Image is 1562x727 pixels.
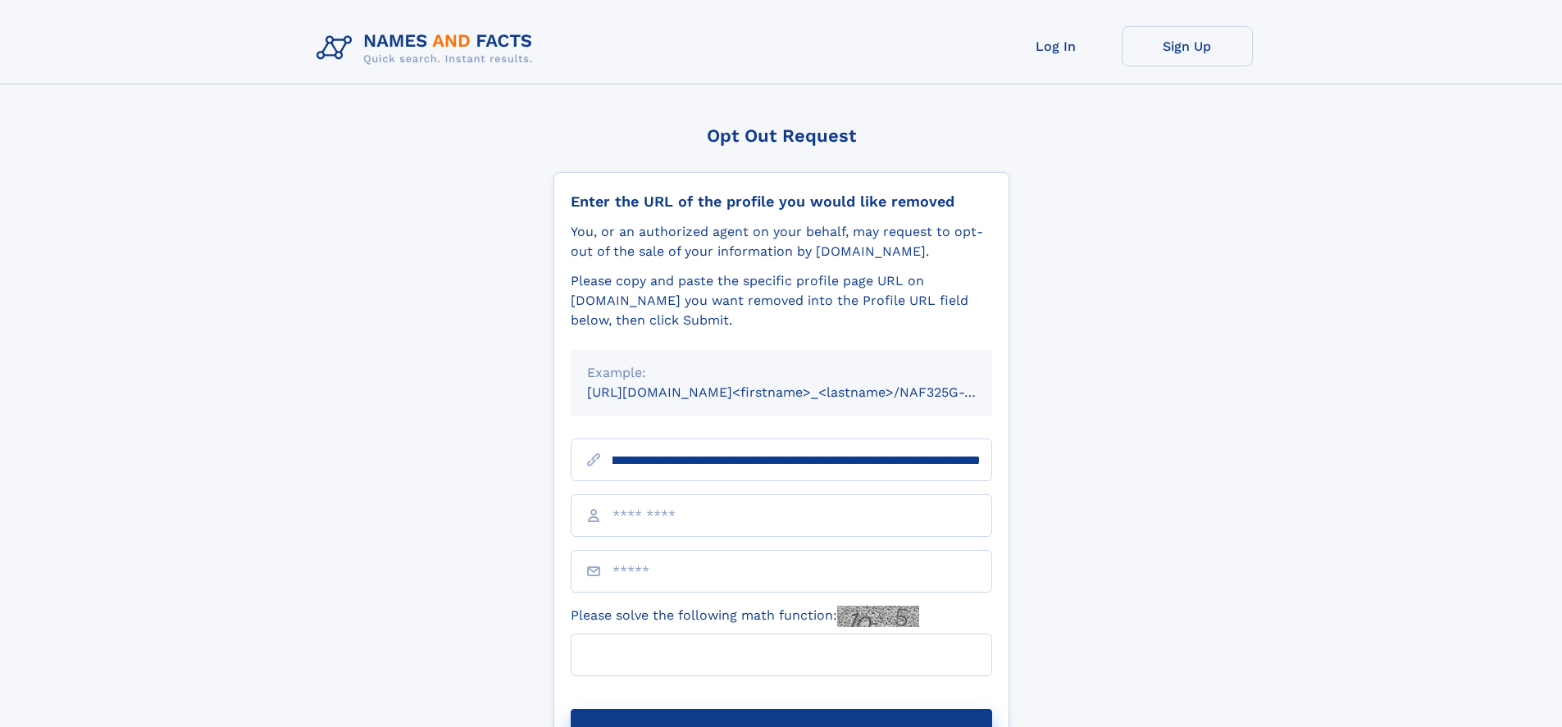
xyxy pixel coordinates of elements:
[1122,26,1253,66] a: Sign Up
[571,222,992,261] div: You, or an authorized agent on your behalf, may request to opt-out of the sale of your informatio...
[587,363,976,383] div: Example:
[310,26,546,70] img: Logo Names and Facts
[587,384,1023,400] small: [URL][DOMAIN_NAME]<firstname>_<lastname>/NAF325G-xxxxxxxx
[571,193,992,211] div: Enter the URL of the profile you would like removed
[571,271,992,330] div: Please copy and paste the specific profile page URL on [DOMAIN_NAME] you want removed into the Pr...
[571,606,919,627] label: Please solve the following math function:
[553,125,1009,146] div: Opt Out Request
[990,26,1122,66] a: Log In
